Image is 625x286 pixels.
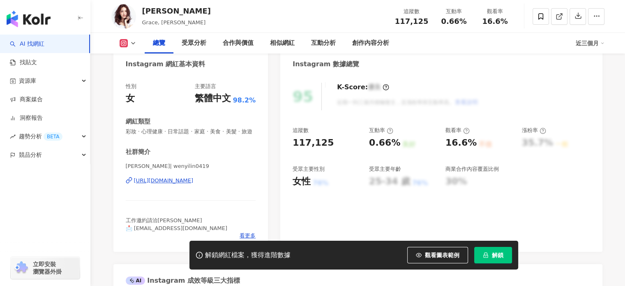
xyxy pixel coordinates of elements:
[44,133,62,141] div: BETA
[142,6,211,16] div: [PERSON_NAME]
[134,177,194,184] div: [URL][DOMAIN_NAME]
[480,7,511,16] div: 觀看率
[126,117,150,126] div: 網紅類型
[10,134,16,140] span: rise
[126,177,256,184] a: [URL][DOMAIN_NAME]
[10,58,37,67] a: 找貼文
[369,137,400,149] div: 0.66%
[142,19,206,26] span: Grace, [PERSON_NAME]
[311,38,336,48] div: 互動分析
[445,165,499,173] div: 商業合作內容覆蓋比例
[126,92,135,105] div: 女
[438,7,470,16] div: 互動率
[293,165,325,173] div: 受眾主要性別
[293,60,359,69] div: Instagram 數據總覽
[395,7,429,16] div: 追蹤數
[126,83,136,90] div: 性別
[293,137,334,149] div: 117,125
[10,95,43,104] a: 商案媒合
[19,146,42,164] span: 競品分析
[126,60,205,69] div: Instagram 網紅基本資料
[474,247,512,263] button: 解鎖
[233,96,256,105] span: 98.2%
[441,17,466,26] span: 0.66%
[369,165,401,173] div: 受眾主要年齡
[182,38,206,48] div: 受眾分析
[576,37,604,50] div: 近三個月
[352,38,389,48] div: 創作內容分析
[13,261,29,274] img: chrome extension
[522,127,546,134] div: 漲粉率
[126,276,240,285] div: Instagram 成效等級三大指標
[126,148,150,156] div: 社群簡介
[195,83,216,90] div: 主要語言
[11,257,80,279] a: chrome extension立即安裝 瀏覽器外掛
[10,40,44,48] a: searchAI 找網紅
[10,114,43,122] a: 洞察報告
[445,127,470,134] div: 觀看率
[407,247,468,263] button: 觀看圖表範例
[445,137,477,149] div: 16.6%
[395,17,429,26] span: 117,125
[7,11,51,27] img: logo
[111,4,136,29] img: KOL Avatar
[492,252,503,258] span: 解鎖
[293,175,311,188] div: 女性
[205,251,291,260] div: 解鎖網紅檔案，獲得進階數據
[483,252,489,258] span: lock
[270,38,295,48] div: 相似網紅
[126,128,256,135] span: 彩妝 · 心理健康 · 日常話題 · 家庭 · 美食 · 美髮 · 旅遊
[223,38,254,48] div: 合作與價值
[126,163,256,170] span: [PERSON_NAME]| wenyilin0419
[126,217,227,231] span: 工作邀約請洽[PERSON_NAME] 📩 [EMAIL_ADDRESS][DOMAIN_NAME]
[153,38,165,48] div: 總覽
[19,72,36,90] span: 資源庫
[425,252,459,258] span: 觀看圖表範例
[19,127,62,146] span: 趨勢分析
[293,127,309,134] div: 追蹤數
[195,92,231,105] div: 繁體中文
[240,232,256,239] span: 看更多
[126,277,145,285] div: AI
[369,127,393,134] div: 互動率
[482,17,507,26] span: 16.6%
[33,260,62,275] span: 立即安裝 瀏覽器外掛
[337,83,389,92] div: K-Score :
